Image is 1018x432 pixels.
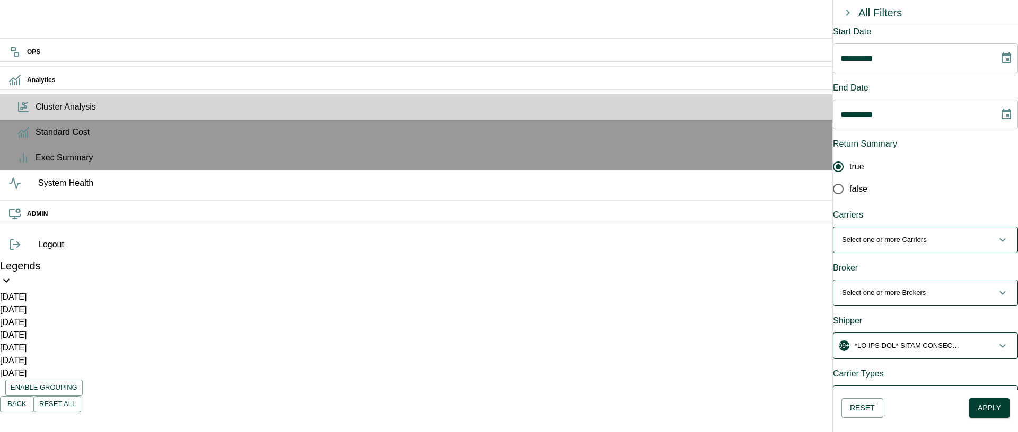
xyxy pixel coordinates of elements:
span: Exec Summary [36,151,1010,164]
button: Choose date, selected date is Aug 28, 2025 [996,104,1017,125]
span: true [849,160,864,173]
button: Reset [841,398,883,418]
span: 99+ [839,340,849,351]
h6: Analytics [27,75,1010,85]
div: Start Date [833,25,1018,38]
button: 1TL [833,386,1017,411]
div: Broker [833,262,1018,274]
div: All Filters [858,4,902,21]
span: Standard Cost [36,126,1010,139]
button: Apply [969,398,1010,418]
div: Shipper [833,314,1018,327]
span: System Health [38,177,1010,190]
h6: ADMIN [27,209,1010,219]
button: Select one or more Brokers [833,280,1017,305]
span: false [849,183,867,195]
div: End Date [833,82,1018,94]
h6: OPS [27,47,1010,57]
div: Carriers [833,209,1018,221]
button: Select one or more Carriers [833,227,1017,253]
span: Logout [38,238,1010,251]
button: 99+*LO IPS DOL* SITAM CONSECT, 244 6AD ELI, SEDDOEIUS, 9963 T 77IN UT L, ETDOLO, 129 MAGNAALI ENI... [833,333,1017,358]
p: Select one or more Carriers [842,235,927,245]
p: Select one or more Brokers [842,287,926,298]
div: Return Summary [833,138,1018,150]
div: Carrier Types [833,367,1018,380]
p: *LO IPS DOL* SITAM CONSECT, 244 6AD ELI, SEDDOEIUS, 9963 T 77IN UT L, ETDOLO, 129 MAGNAALI ENI, A... [855,340,961,351]
span: Cluster Analysis [36,101,1010,113]
button: Choose date, selected date is Aug 13, 2025 [996,48,1017,69]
